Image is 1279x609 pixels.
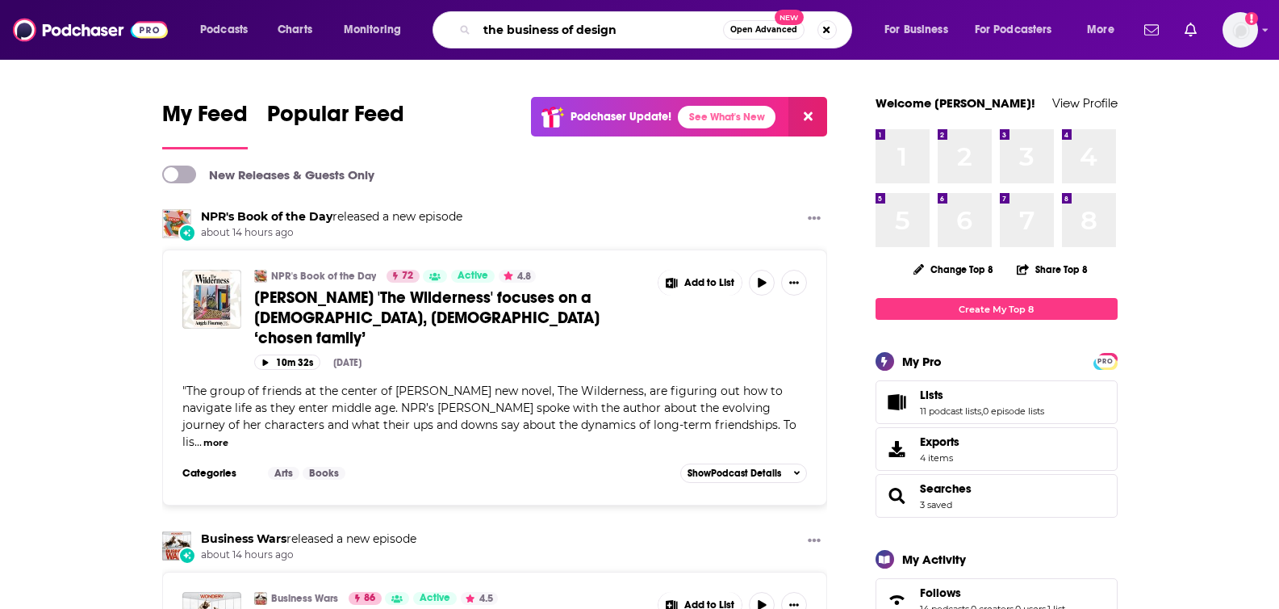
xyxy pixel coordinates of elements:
span: Logged in as lkingsley [1223,12,1258,48]
img: Business Wars [254,592,267,605]
div: [DATE] [333,357,362,368]
span: Active [458,268,488,284]
span: New [775,10,804,25]
p: Podchaser Update! [571,110,671,124]
span: Lists [920,388,943,402]
a: 3 saved [920,499,952,510]
span: Show Podcast Details [688,468,781,479]
div: New Episode [178,224,196,241]
a: Podchaser - Follow, Share and Rate Podcasts [13,15,168,45]
button: Open AdvancedNew [723,20,805,40]
a: 72 [387,270,420,283]
img: NPR's Book of the Day [254,270,267,283]
a: Lists [881,391,913,414]
button: Show More Button [801,531,827,552]
button: 4.5 [461,592,498,605]
span: , [981,405,983,417]
a: New Releases & Guests Only [162,166,374,183]
a: PRO [1096,355,1115,367]
button: Show More Button [801,209,827,229]
a: 11 podcast lists [920,405,981,417]
span: about 14 hours ago [201,548,416,562]
button: open menu [332,17,422,43]
span: 86 [364,590,375,607]
button: 10m 32s [254,355,320,370]
button: Share Top 8 [1016,254,1089,285]
svg: Add a profile image [1245,12,1258,25]
div: Search podcasts, credits, & more... [448,11,867,48]
span: For Podcasters [975,19,1052,41]
button: more [203,436,228,450]
img: Business Wars [162,531,191,561]
a: Charts [267,17,322,43]
a: Searches [881,485,913,507]
a: Welcome [PERSON_NAME]! [876,95,1035,111]
a: 86 [349,592,382,605]
span: Follows [920,586,961,600]
button: Change Top 8 [904,259,1004,279]
a: Business Wars [201,531,286,546]
a: See What's New [678,106,775,128]
button: Show profile menu [1223,12,1258,48]
a: Books [303,467,345,480]
span: Podcasts [200,19,248,41]
img: Angela Flournoy’s 'The Wilderness' focuses on a Black, female ‘chosen family’ [182,270,241,329]
span: " [182,384,796,449]
span: My Feed [162,100,248,137]
a: 0 episode lists [983,405,1044,417]
span: More [1087,19,1114,41]
button: Show More Button [781,270,807,296]
span: Monitoring [344,19,401,41]
div: My Pro [902,354,942,369]
input: Search podcasts, credits, & more... [477,17,723,43]
span: Lists [876,380,1118,424]
a: Popular Feed [267,100,404,149]
button: Show More Button [658,270,742,296]
span: Popular Feed [267,100,404,137]
a: [PERSON_NAME] 'The Wilderness' focuses on a [DEMOGRAPHIC_DATA], [DEMOGRAPHIC_DATA] ‘chosen family’ [254,288,646,348]
button: open menu [964,17,1076,43]
button: open menu [189,17,269,43]
span: Exports [920,435,959,449]
a: NPR's Book of the Day [271,270,376,283]
a: Exports [876,427,1118,471]
span: The group of friends at the center of [PERSON_NAME] new novel, The Wilderness, are figuring out h... [182,384,796,449]
button: ShowPodcast Details [680,464,808,483]
a: Arts [268,467,299,480]
img: User Profile [1223,12,1258,48]
span: Add to List [684,277,734,289]
span: ... [194,435,202,449]
span: 4 items [920,452,959,464]
span: Charts [278,19,312,41]
a: Show notifications dropdown [1138,16,1165,44]
span: For Business [884,19,948,41]
h3: released a new episode [201,531,416,547]
span: Exports [881,438,913,460]
span: 72 [402,268,413,284]
a: Create My Top 8 [876,298,1118,320]
span: Open Advanced [730,26,797,34]
button: open menu [1076,17,1135,43]
a: Lists [920,388,1044,402]
span: PRO [1096,355,1115,367]
button: open menu [873,17,968,43]
a: NPR's Book of the Day [201,209,332,224]
span: about 14 hours ago [201,226,462,240]
a: Show notifications dropdown [1178,16,1203,44]
a: Active [413,592,457,605]
h3: Categories [182,467,255,480]
h3: released a new episode [201,209,462,225]
a: Searches [920,481,972,496]
a: Business Wars [271,592,338,605]
a: My Feed [162,100,248,149]
span: [PERSON_NAME] 'The Wilderness' focuses on a [DEMOGRAPHIC_DATA], [DEMOGRAPHIC_DATA] ‘chosen family’ [254,288,600,348]
img: NPR's Book of the Day [162,209,191,238]
button: 4.8 [499,270,536,283]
